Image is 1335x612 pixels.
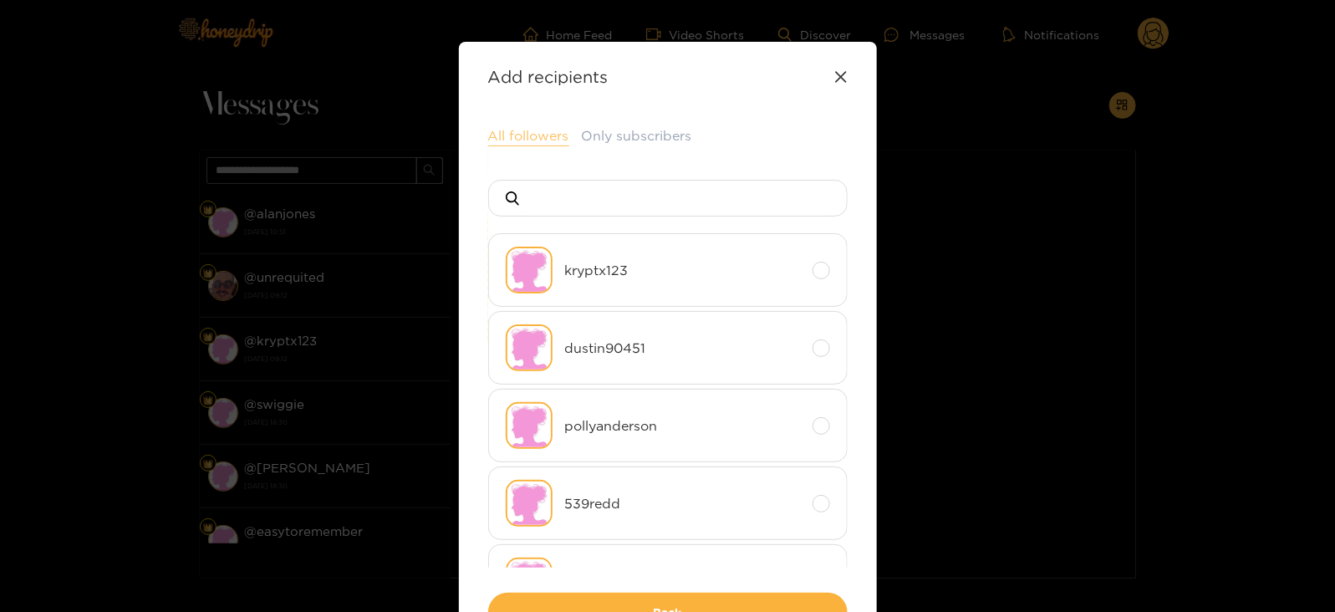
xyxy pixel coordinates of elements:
span: kryptx123 [565,261,800,280]
button: All followers [488,126,569,146]
strong: Add recipients [488,67,609,86]
img: no-avatar.png [506,324,553,371]
img: no-avatar.png [506,558,553,604]
img: no-avatar.png [506,402,553,449]
img: no-avatar.png [506,480,553,527]
span: dustin90451 [565,339,800,358]
span: pollyanderson [565,416,800,436]
img: no-avatar.png [506,247,553,293]
button: Only subscribers [582,126,692,145]
span: 539redd [565,494,800,513]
